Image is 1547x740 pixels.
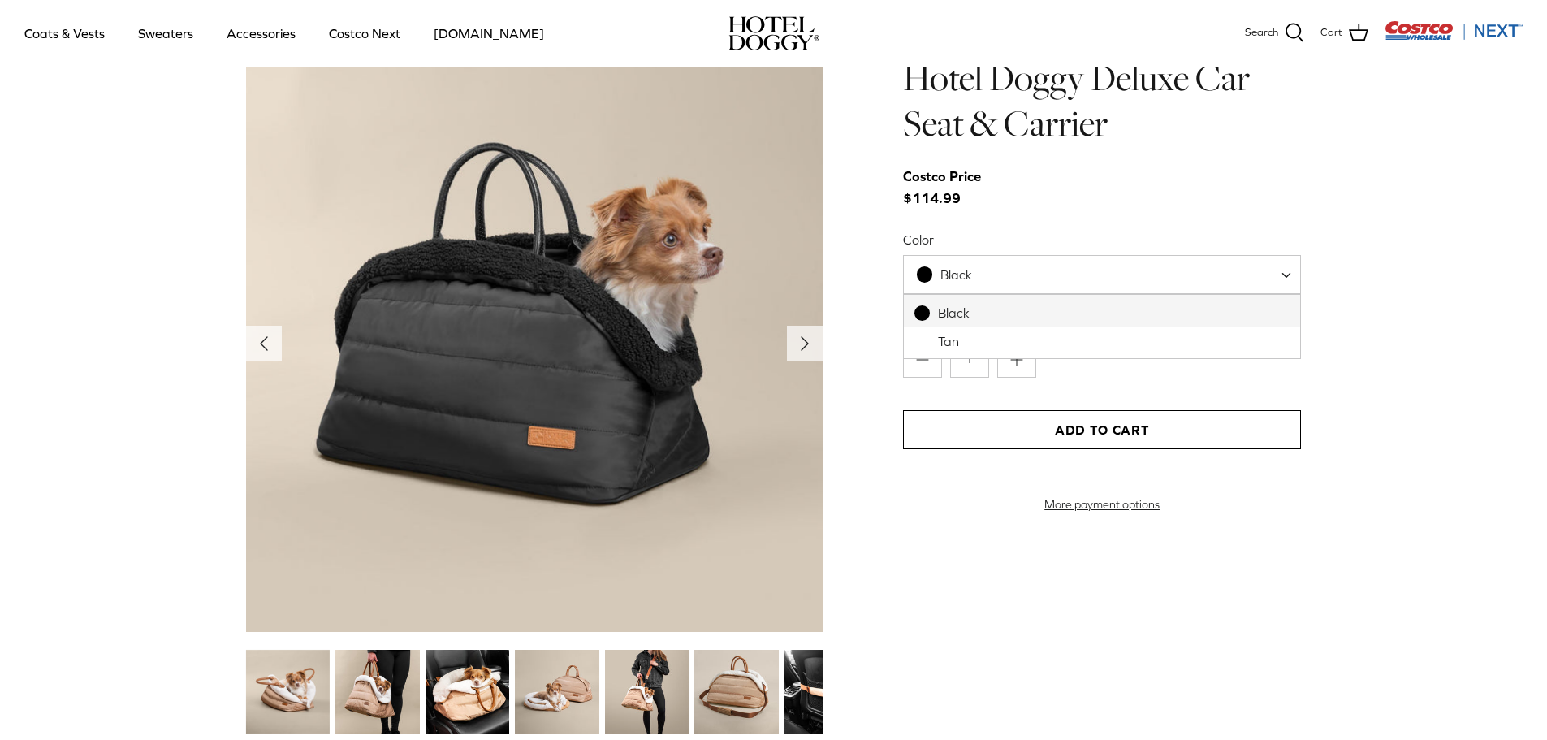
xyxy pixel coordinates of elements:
button: Previous [246,326,282,361]
a: Costco Next [314,6,415,61]
a: Sweaters [123,6,208,61]
span: Cart [1320,24,1342,41]
span: Black [903,255,1301,294]
img: hoteldoggycom [728,16,819,50]
div: Costco Price [903,166,981,188]
a: Search [1245,23,1304,44]
a: Coats & Vests [10,6,119,61]
a: Accessories [212,6,310,61]
button: Next [787,326,823,361]
label: Color [903,231,1301,249]
img: small dog in a tan dog carrier on a black seat in the car [426,650,509,734]
a: hoteldoggy.com hoteldoggycom [728,16,819,50]
a: More payment options [903,498,1301,512]
img: Costco Next [1385,20,1523,41]
a: Visit Costco Next [1385,31,1523,43]
span: Black [940,267,972,282]
span: Search [1245,24,1278,41]
span: Black [938,305,970,320]
span: $114.99 [903,166,997,210]
span: Black [904,266,1005,283]
span: Tan [938,334,959,348]
h1: Hotel Doggy Deluxe Car Seat & Carrier [903,55,1301,147]
button: Add to Cart [903,410,1301,449]
a: Cart [1320,23,1368,44]
a: [DOMAIN_NAME] [419,6,559,61]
